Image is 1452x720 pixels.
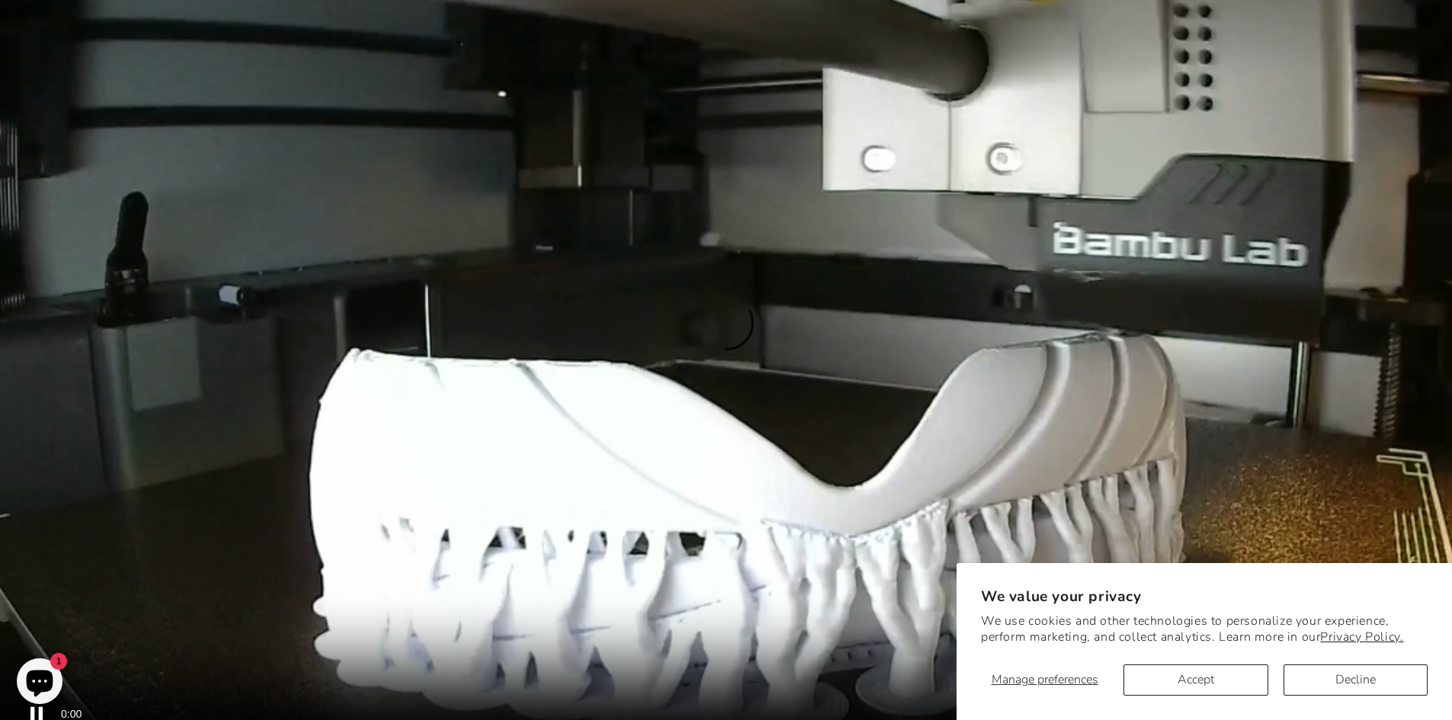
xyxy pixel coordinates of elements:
h2: We value your privacy [981,587,1428,606]
a: Privacy Policy. [1320,629,1403,645]
button: Accept [1123,664,1268,696]
inbox-online-store-chat: Shopify online store chat [12,658,67,708]
button: Decline [1284,664,1428,696]
button: Manage preferences [981,664,1108,696]
p: We use cookies and other technologies to personalize your experience, perform marketing, and coll... [981,613,1428,645]
span: Manage preferences [992,671,1098,688]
